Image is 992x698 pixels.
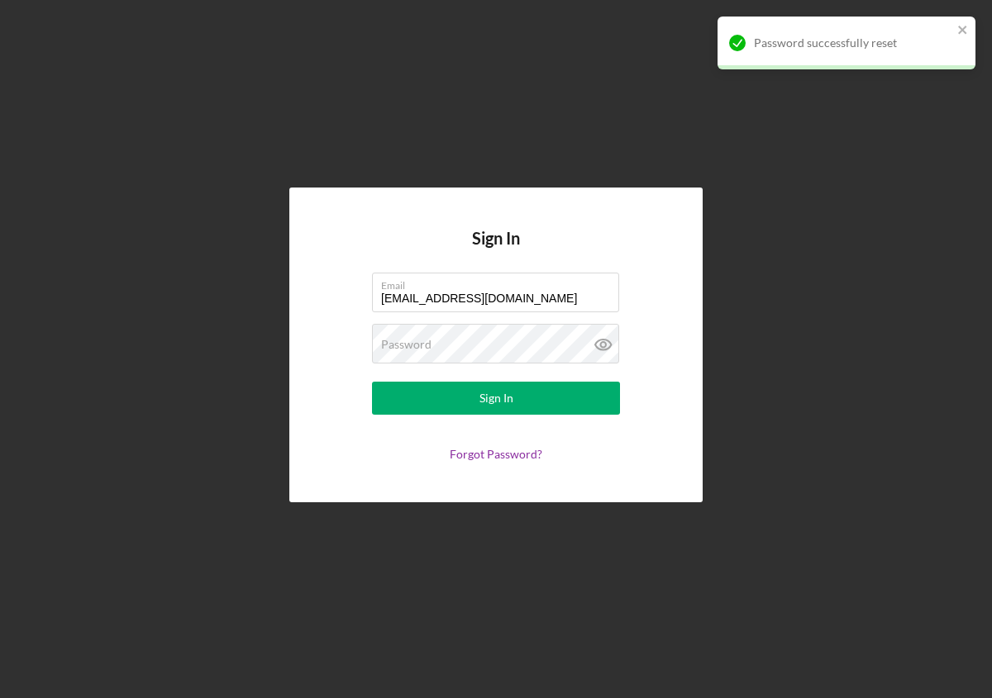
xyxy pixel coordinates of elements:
label: Email [381,273,619,292]
button: close [957,23,969,39]
a: Forgot Password? [450,447,542,461]
div: Sign In [479,382,513,415]
div: Password successfully reset [754,36,952,50]
label: Password [381,338,432,351]
button: Sign In [372,382,620,415]
h4: Sign In [472,229,520,273]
